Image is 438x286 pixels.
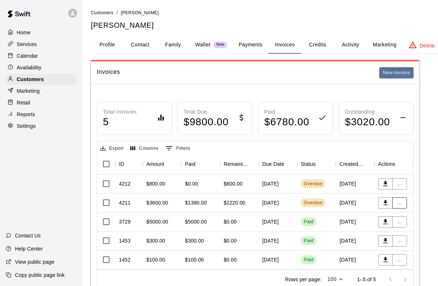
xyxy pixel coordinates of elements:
[357,276,376,283] p: 1–5 of 5
[262,154,284,174] div: Due Date
[6,97,76,108] a: Retail
[367,36,402,54] button: Marketing
[17,41,37,48] p: Services
[233,36,268,54] button: Payments
[185,218,207,225] div: $5000.00
[304,199,322,206] div: Overdue
[220,154,259,174] div: Remaining
[15,271,65,279] p: Copy public page link
[6,39,76,50] a: Services
[336,232,374,251] div: [DATE]
[224,237,237,244] div: $0.00
[91,9,114,15] a: Customers
[374,154,413,174] div: Actions
[119,218,131,225] div: 3729
[301,154,316,174] div: Status
[99,143,126,154] button: Export
[6,109,76,120] a: Reports
[143,154,181,174] div: Amount
[378,178,393,190] button: Download PDF
[345,116,390,129] h4: $ 3020.00
[378,154,395,174] div: Actions
[378,197,393,209] button: Download PDF
[224,199,246,206] div: $2220.00
[17,52,38,60] p: Calendar
[185,199,207,206] div: $1380.00
[185,154,196,174] div: Paid
[181,154,220,174] div: Paid
[146,237,165,244] div: $300.00
[379,67,414,79] button: New invoice
[124,36,157,54] button: Contact
[224,154,249,174] div: Remaining
[17,122,36,130] p: Settings
[392,254,407,266] button: ...
[6,50,76,61] div: Calendar
[6,74,76,85] div: Customers
[164,159,174,169] button: Sort
[91,36,124,54] button: Profile
[15,258,54,266] p: View public page
[259,251,297,270] div: [DATE]
[268,36,301,54] button: Invoices
[304,218,314,225] div: Paid
[378,235,393,247] button: Download PDF
[119,154,124,174] div: ID
[259,213,297,232] div: [DATE]
[103,108,137,116] p: Total Invoices
[115,154,143,174] div: ID
[184,108,229,116] p: Total Due
[392,235,407,247] button: ...
[6,121,76,131] a: Settings
[15,232,41,239] p: Contact Us
[224,180,243,187] div: $800.00
[304,237,314,244] div: Paid
[91,10,114,15] span: Customers
[17,64,42,71] p: Availability
[103,116,137,129] h4: 5
[301,36,334,54] button: Credits
[339,154,364,174] div: Created On
[224,256,237,263] div: $0.00
[195,159,205,169] button: Sort
[119,199,131,206] div: 4211
[128,143,161,154] button: Select columns
[336,194,374,213] div: [DATE]
[15,245,43,252] p: Help Center
[17,99,30,106] p: Retail
[119,180,131,187] div: 4212
[97,67,120,79] h6: Invoices
[146,180,165,187] div: $800.00
[6,27,76,38] a: Home
[259,175,297,194] div: [DATE]
[249,159,259,169] button: Sort
[336,213,374,232] div: [DATE]
[395,159,406,169] button: Sort
[146,256,165,263] div: $100.00
[378,254,393,266] button: Download PDF
[157,36,189,54] button: Family
[17,29,31,36] p: Home
[284,159,295,169] button: Sort
[264,108,310,116] p: Paid
[164,142,192,154] button: Show filters
[392,197,407,209] button: ...
[184,116,229,129] h4: $ 9800.00
[146,218,168,225] div: $5000.00
[324,274,345,285] div: 100
[121,10,159,15] span: [PERSON_NAME]
[185,256,204,263] div: $100.00
[195,41,211,49] p: Wallet
[364,159,374,169] button: Sort
[17,76,44,83] p: Customers
[285,276,322,283] p: Rows per page:
[185,180,198,187] div: $0.00
[297,154,336,174] div: Status
[116,9,118,16] li: /
[420,42,435,49] p: Delete
[6,62,76,73] a: Availability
